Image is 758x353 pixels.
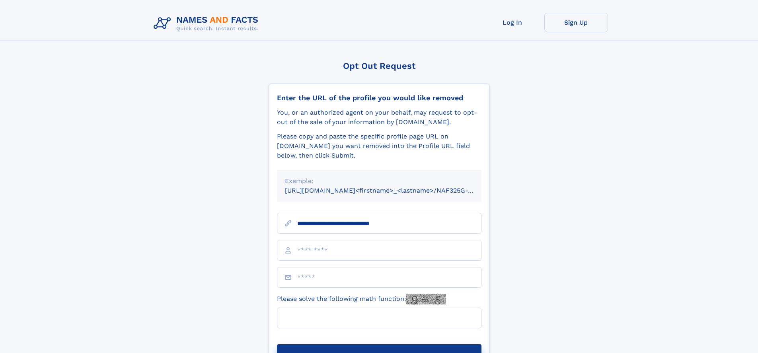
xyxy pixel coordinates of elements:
img: Logo Names and Facts [150,13,265,34]
a: Sign Up [544,13,608,32]
div: You, or an authorized agent on your behalf, may request to opt-out of the sale of your informatio... [277,108,481,127]
small: [URL][DOMAIN_NAME]<firstname>_<lastname>/NAF325G-xxxxxxxx [285,187,497,194]
div: Please copy and paste the specific profile page URL on [DOMAIN_NAME] you want removed into the Pr... [277,132,481,160]
div: Enter the URL of the profile you would like removed [277,94,481,102]
label: Please solve the following math function: [277,294,446,304]
div: Example: [285,176,474,186]
a: Log In [481,13,544,32]
div: Opt Out Request [269,61,490,71]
